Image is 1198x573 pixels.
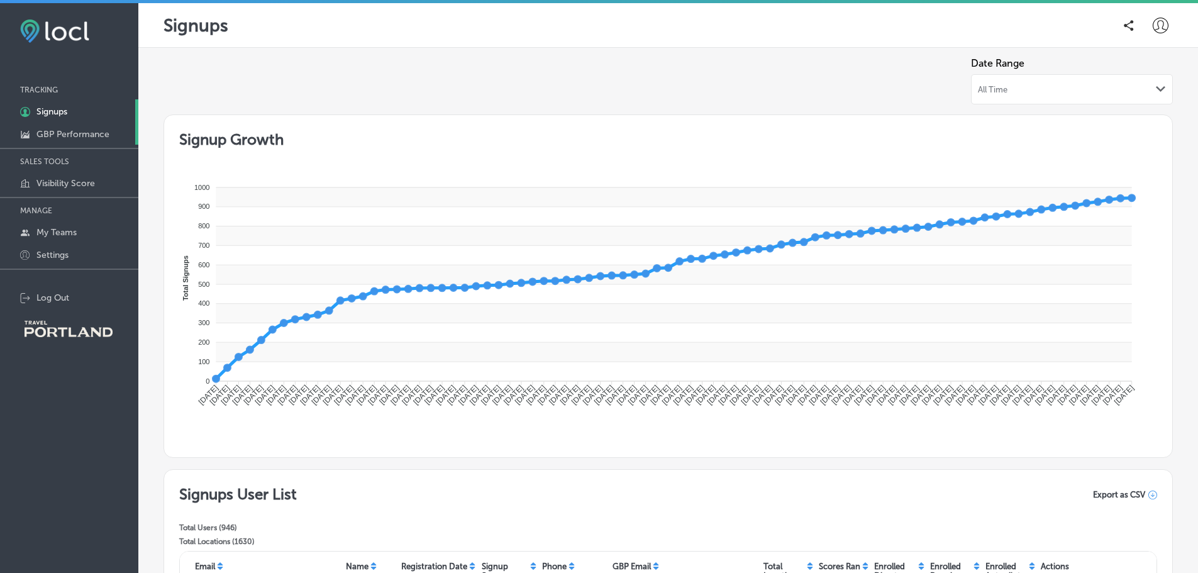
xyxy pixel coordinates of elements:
[536,383,559,406] tspan: [DATE]
[774,383,797,406] tspan: [DATE]
[978,85,1007,94] span: All Time
[581,383,604,406] tspan: [DATE]
[333,383,356,406] tspan: [DATE]
[1022,383,1045,406] tspan: [DATE]
[613,562,651,571] p: GBP Email
[971,57,1173,69] label: Date Range
[638,383,661,406] tspan: [DATE]
[198,299,209,307] tspan: 400
[875,383,898,406] tspan: [DATE]
[457,383,480,406] tspan: [DATE]
[988,383,1011,406] tspan: [DATE]
[265,383,288,406] tspan: [DATE]
[592,383,616,406] tspan: [DATE]
[198,319,209,326] tspan: 300
[897,383,921,406] tspan: [DATE]
[321,383,345,406] tspan: [DATE]
[231,383,254,406] tspan: [DATE]
[841,383,865,406] tspan: [DATE]
[411,383,435,406] tspan: [DATE]
[276,383,299,406] tspan: [DATE]
[1011,383,1034,406] tspan: [DATE]
[377,383,401,406] tspan: [DATE]
[626,383,650,406] tspan: [DATE]
[819,562,860,571] p: Scores Ran
[513,383,536,406] tspan: [DATE]
[762,383,785,406] tspan: [DATE]
[649,383,672,406] tspan: [DATE]
[931,383,955,406] tspan: [DATE]
[242,383,265,406] tspan: [DATE]
[1067,383,1090,406] tspan: [DATE]
[198,261,209,269] tspan: 600
[558,383,582,406] tspan: [DATE]
[886,383,909,406] tspan: [DATE]
[401,562,467,571] p: Registration Date
[1079,383,1102,406] tspan: [DATE]
[524,383,548,406] tspan: [DATE]
[198,281,209,288] tspan: 500
[1093,490,1145,499] span: Export as CSV
[208,383,231,406] tspan: [DATE]
[751,383,774,406] tspan: [DATE]
[198,203,209,210] tspan: 900
[36,250,69,260] p: Settings
[198,358,209,365] tspan: 100
[1056,383,1079,406] tspan: [DATE]
[796,383,819,406] tspan: [DATE]
[570,383,593,406] tspan: [DATE]
[954,383,977,406] tspan: [DATE]
[182,255,189,301] text: Total Signups
[206,377,209,385] tspan: 0
[194,184,209,191] tspan: 1000
[445,383,469,406] tspan: [DATE]
[542,562,567,571] p: Phone
[344,383,367,406] tspan: [DATE]
[25,321,113,337] img: Travel Portland
[547,383,570,406] tspan: [DATE]
[694,383,718,406] tspan: [DATE]
[1101,383,1124,406] tspan: [DATE]
[36,292,69,303] p: Log Out
[1045,383,1068,406] tspan: [DATE]
[717,383,740,406] tspan: [DATE]
[819,383,842,406] tspan: [DATE]
[195,562,215,571] p: Email
[491,383,514,406] tspan: [DATE]
[1033,383,1057,406] tspan: [DATE]
[604,383,627,406] tspan: [DATE]
[502,383,525,406] tspan: [DATE]
[423,383,446,406] tspan: [DATE]
[479,383,502,406] tspan: [DATE]
[36,227,77,238] p: My Teams
[198,222,209,230] tspan: 800
[400,383,423,406] tspan: [DATE]
[615,383,638,406] tspan: [DATE]
[434,383,457,406] tspan: [DATE]
[299,383,322,406] tspan: [DATE]
[977,383,1000,406] tspan: [DATE]
[198,242,209,249] tspan: 700
[1041,562,1069,571] p: Actions
[728,383,752,406] tspan: [DATE]
[310,383,333,406] tspan: [DATE]
[219,383,243,406] tspan: [DATE]
[389,383,412,406] tspan: [DATE]
[179,523,297,532] p: Total Users ( 946 )
[36,178,95,189] p: Visibility Score
[863,383,887,406] tspan: [DATE]
[198,338,209,346] tspan: 200
[179,485,297,503] h2: Signups User List
[164,15,228,36] p: Signups
[346,562,369,571] p: Name
[355,383,379,406] tspan: [DATE]
[807,383,831,406] tspan: [DATE]
[36,106,67,117] p: Signups
[706,383,729,406] tspan: [DATE]
[853,383,876,406] tspan: [DATE]
[179,537,297,546] p: Total Locations ( 1630 )
[367,383,390,406] tspan: [DATE]
[999,383,1023,406] tspan: [DATE]
[909,383,932,406] tspan: [DATE]
[253,383,277,406] tspan: [DATE]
